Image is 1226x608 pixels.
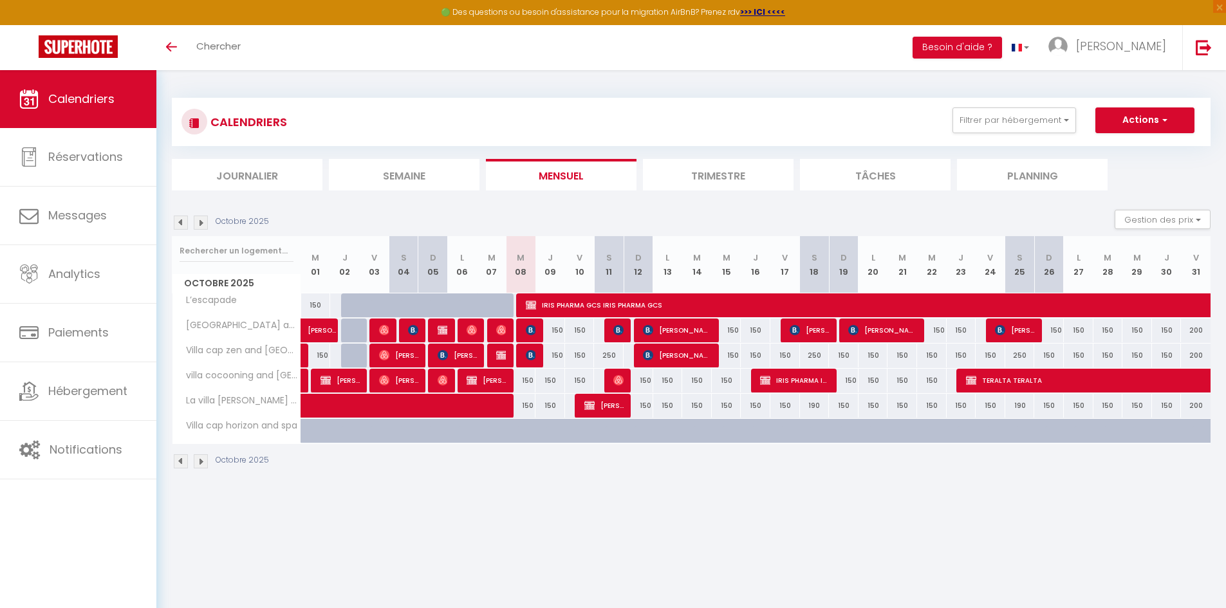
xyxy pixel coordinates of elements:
[958,252,963,264] abbr: J
[1093,394,1123,418] div: 150
[613,368,623,392] span: [PERSON_NAME]
[48,266,100,282] span: Analytics
[430,252,436,264] abbr: D
[535,369,565,392] div: 150
[1005,394,1035,418] div: 190
[467,318,476,342] span: [PERSON_NAME]
[496,318,506,342] span: [PERSON_NAME]
[48,383,127,399] span: Hébergement
[635,252,642,264] abbr: D
[196,39,241,53] span: Chercher
[790,318,829,342] span: [PERSON_NAME]
[947,236,976,293] th: 23
[48,149,123,165] span: Réservations
[174,419,301,433] span: Villa cap horizon and spa
[584,393,624,418] span: [PERSON_NAME]
[753,252,758,264] abbr: J
[712,394,741,418] div: 150
[1152,394,1182,418] div: 150
[467,368,506,392] span: [PERSON_NAME]
[947,344,976,367] div: 150
[174,369,303,383] span: villa cocooning and [GEOGRAPHIC_DATA]
[859,394,888,418] div: 150
[1181,318,1211,342] div: 200
[712,318,741,342] div: 150
[477,236,506,293] th: 07
[812,252,817,264] abbr: S
[1193,252,1199,264] abbr: V
[1034,236,1064,293] th: 26
[506,236,536,293] th: 08
[712,369,741,392] div: 150
[216,216,269,228] p: Octobre 2025
[859,369,888,392] div: 150
[682,369,712,392] div: 150
[486,159,636,190] li: Mensuel
[613,318,623,342] span: [PERSON_NAME]
[887,344,917,367] div: 150
[1196,39,1212,55] img: logout
[1122,236,1152,293] th: 29
[976,236,1005,293] th: 24
[643,318,712,342] span: [PERSON_NAME]
[898,252,906,264] abbr: M
[174,344,303,358] span: Villa cap zen and [GEOGRAPHIC_DATA]
[1122,318,1152,342] div: 150
[526,318,535,342] span: Rappillard Maëlys
[741,236,770,293] th: 16
[460,252,464,264] abbr: L
[172,274,301,293] span: Octobre 2025
[760,368,829,392] span: IRIS PHARMA IRIS PHARMA
[913,37,1002,59] button: Besoin d'aide ?
[1064,394,1093,418] div: 150
[496,343,506,367] span: [PERSON_NAME] [PERSON_NAME]
[947,318,976,342] div: 150
[50,441,122,457] span: Notifications
[216,454,269,466] p: Octobre 2025
[741,394,770,418] div: 150
[535,344,565,367] div: 150
[401,252,407,264] abbr: S
[740,6,785,17] a: >>> ICI <<<<
[606,252,612,264] abbr: S
[1005,236,1035,293] th: 25
[301,293,331,317] div: 150
[917,236,947,293] th: 22
[301,344,331,367] div: 150
[438,343,477,367] span: [PERSON_NAME]
[438,368,447,392] span: [PERSON_NAME]
[723,252,730,264] abbr: M
[770,344,800,367] div: 150
[1181,344,1211,367] div: 200
[770,394,800,418] div: 150
[39,35,118,58] img: Super Booking
[174,318,303,333] span: [GEOGRAPHIC_DATA] and [GEOGRAPHIC_DATA]
[1048,37,1068,56] img: ...
[841,252,847,264] abbr: D
[976,394,1005,418] div: 150
[379,318,389,342] span: [PERSON_NAME]
[577,252,582,264] abbr: V
[565,344,595,367] div: 150
[1034,318,1064,342] div: 150
[301,318,331,343] a: [PERSON_NAME]
[859,236,888,293] th: 20
[957,159,1108,190] li: Planning
[1093,236,1123,293] th: 28
[947,394,976,418] div: 150
[330,236,360,293] th: 02
[1093,344,1123,367] div: 150
[488,252,496,264] abbr: M
[800,344,830,367] div: 250
[379,343,418,367] span: [PERSON_NAME]
[952,107,1076,133] button: Filtrer par hébergement
[1064,236,1093,293] th: 27
[594,344,624,367] div: 250
[976,344,1005,367] div: 150
[682,394,712,418] div: 150
[917,369,947,392] div: 150
[1093,318,1123,342] div: 150
[379,368,418,392] span: [PERSON_NAME]
[301,344,308,368] a: CEDRINE CEDRINE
